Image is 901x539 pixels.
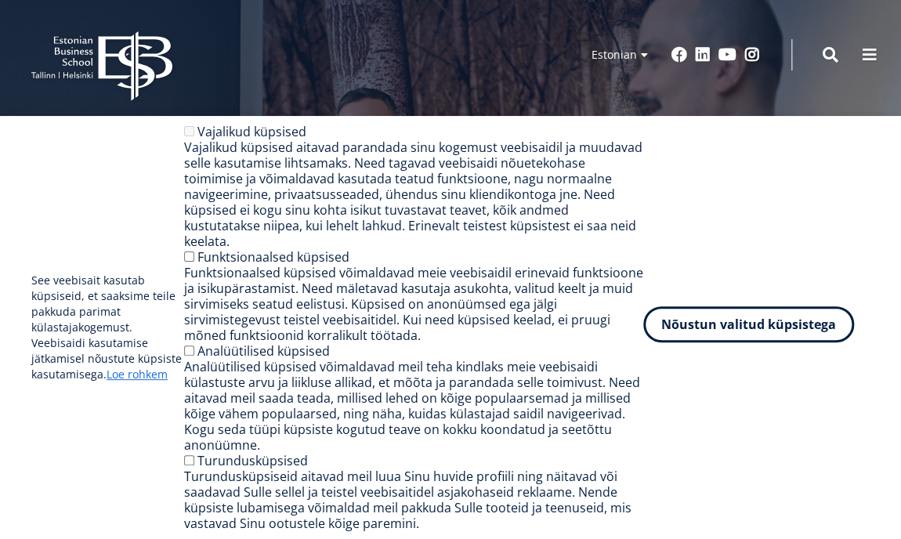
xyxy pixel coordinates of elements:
[718,47,736,63] a: Youtube
[107,367,168,382] a: Loe rohkem
[31,273,184,382] p: See veebisait kasutab küpsiseid, et saaksime teile pakkuda parimat külastajakogemust. Veebisaidi ...
[695,47,711,63] a: Linkedin
[184,265,643,343] div: Funktsionaalsed küpsised võimaldavad meie veebisaidil erinevaid funktsioone ja isikupärastamist. ...
[671,47,687,63] a: Facebook
[197,248,349,266] label: Funktsionaalsed küpsised
[184,468,643,531] div: Turundusküpsiseid aitavad meil luua Sinu huvide profiili ning näitavad või saadavad Sulle sellel ...
[744,47,760,63] a: Instagram
[184,359,643,453] div: Analüütilised küpsised võimaldavad meil teha kindlaks meie veebisaidi külastuste arvu ja liikluse...
[197,123,306,140] label: Vajalikud küpsised
[184,139,643,249] div: Vajalikud küpsised aitavad parandada sinu kogemust veebisaidil ja muudavad selle kasutamise lihts...
[643,306,854,342] button: Nõustun valitud küpsistega
[197,452,308,469] label: Turundusküpsised
[197,342,330,360] label: Analüütilised küpsised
